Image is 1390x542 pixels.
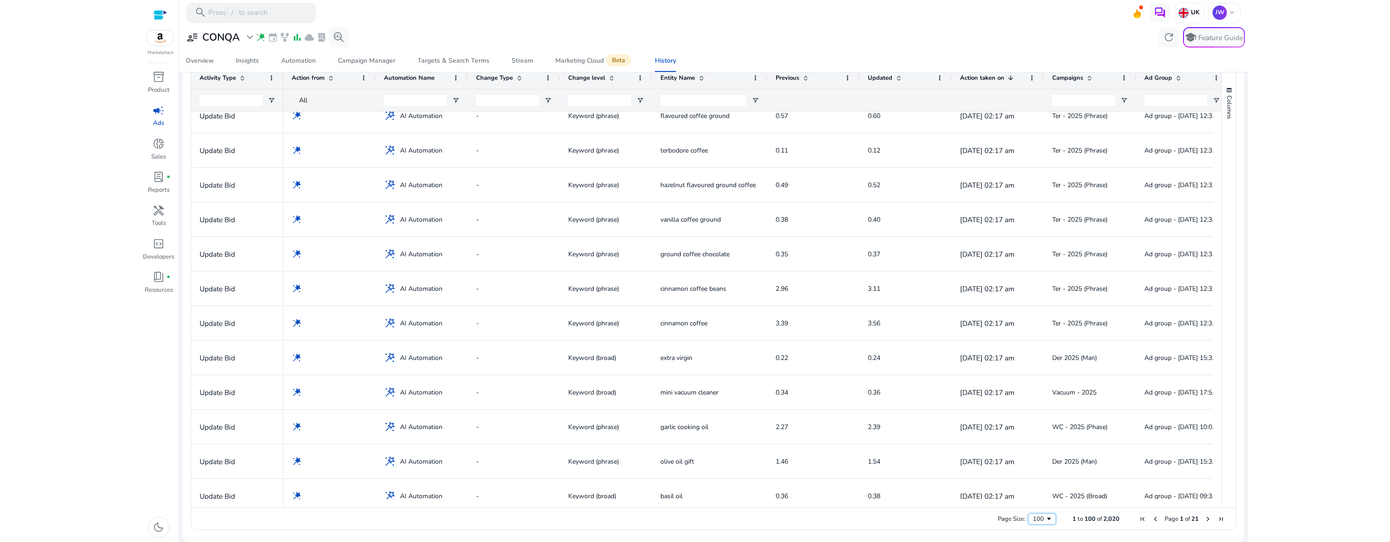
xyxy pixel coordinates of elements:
span: Ad group - [DATE] 12:37:24.256 [1144,146,1237,155]
p: [DATE] 02:17 am [960,492,1036,501]
span: Ad group - [DATE] 12:37:24.256 [1144,181,1237,189]
p: Reports [148,186,170,195]
span: wand_stars [384,317,396,329]
span: 0.12 [868,146,880,155]
p: [DATE] 02:17 am [960,457,1036,466]
span: Vacuum - 2025 [1052,388,1096,397]
span: wand_stars [384,179,396,191]
p: UK [1189,9,1199,17]
span: search [194,6,206,18]
div: Last Page [1217,515,1225,523]
span: wand_stars [292,422,302,432]
span: AI Automation [400,141,442,160]
span: Keyword (phrase) [568,319,619,328]
a: lab_profilefiber_manual_recordReports [142,169,175,202]
span: wand_stars [256,32,266,42]
span: of [1097,515,1102,523]
span: Ad group - [DATE] 15:30:26.183 [1144,353,1237,362]
input: Change level Filter Input [568,95,631,106]
span: Keyword (phrase) [568,146,619,155]
span: Keyword (phrase) [568,423,619,431]
span: - [476,146,479,155]
div: Stream [512,58,533,64]
span: 0.34 [776,388,788,397]
p: [DATE] 02:17 am [960,284,1036,294]
input: Automation Name Filter Input [384,95,447,106]
input: Ad Group Filter Input [1144,95,1207,106]
p: Tools [152,219,166,228]
span: 0.11 [776,146,788,155]
p: [DATE] 02:17 am [960,319,1036,328]
span: 0.60 [868,112,880,120]
span: Ad group - [DATE] 17:57:58.714 [1144,388,1237,397]
input: Change Type Filter Input [476,95,539,106]
span: Keyword (phrase) [568,457,619,466]
span: wand_stars [384,144,396,156]
p: Update Bid [200,245,275,264]
span: Ad group - [DATE] 12:37:24.256 [1144,284,1237,293]
span: lab_profile [153,171,165,183]
button: Open Filter Menu [752,97,759,104]
span: Keyword (phrase) [568,181,619,189]
span: 0.24 [868,353,880,362]
span: ground coffee chocolate [660,250,730,259]
span: 0.36 [776,492,788,501]
span: Change level [568,74,605,82]
span: 1.46 [776,457,788,466]
span: 3.39 [776,319,788,328]
span: wand_stars [384,213,396,225]
span: AI Automation [400,106,442,125]
span: user_attributes [186,31,198,43]
p: Update Bid [200,106,275,125]
span: cinnamon coffee beans [660,284,726,293]
div: Previous Page [1152,515,1159,523]
button: schoolFeature Guide [1183,27,1245,47]
span: wand_stars [384,283,396,295]
span: wand_stars [384,421,396,433]
span: vanilla coffee ground [660,215,721,224]
div: Overview [186,58,214,64]
div: History [655,58,676,64]
span: 0.36 [868,388,880,397]
span: 2.96 [776,284,788,293]
span: wand_stars [384,248,396,260]
input: Entity Name Filter Input [660,95,746,106]
input: Campaigns Filter Input [1052,95,1115,106]
div: Insights [236,58,259,64]
span: Ter - 2025 (Phrase) [1052,181,1107,189]
p: Update Bid [200,452,275,471]
a: book_4fiber_manual_recordResources [142,269,175,302]
span: AI Automation [400,348,442,367]
span: school [1184,31,1196,43]
a: handymanTools [142,202,175,236]
span: Activity Type [200,74,236,82]
p: [DATE] 02:17 am [960,181,1036,190]
p: Update Bid [200,418,275,436]
span: - [476,215,479,224]
span: mini vacuum cleaner [660,388,719,397]
span: Ter - 2025 (Phrase) [1052,146,1107,155]
a: inventory_2Product [142,69,175,102]
span: wand_stars [292,283,302,294]
a: donut_smallSales [142,136,175,169]
span: WC - 2025 (Phase) [1052,423,1107,431]
span: cloud [304,32,314,42]
img: uk.svg [1178,8,1189,18]
div: Targets & Search Terms [418,58,489,64]
p: Update Bid [200,210,275,229]
span: / [228,7,236,18]
span: AI Automation [400,210,442,229]
p: Update Bid [200,314,275,333]
span: wand_stars [292,180,302,190]
span: Page [1165,515,1178,523]
a: campaignAds [142,102,175,135]
span: 2,020 [1103,515,1119,523]
span: - [476,457,479,466]
p: [DATE] 02:17 am [960,353,1036,363]
span: 2.39 [868,423,880,431]
p: [DATE] 02:17 am [960,146,1036,155]
p: Press to search [208,7,268,18]
span: 2.27 [776,423,788,431]
div: Marketing Cloud [555,57,633,65]
button: Open Filter Menu [636,97,644,104]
